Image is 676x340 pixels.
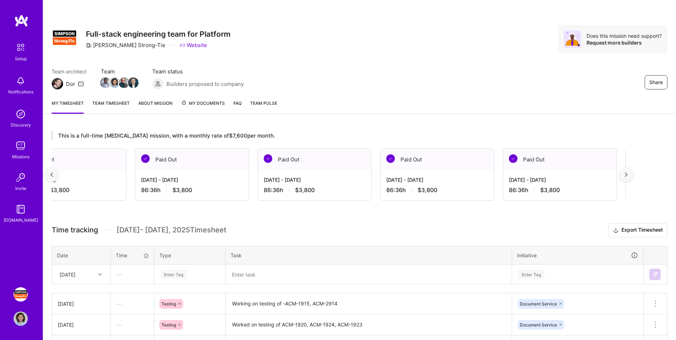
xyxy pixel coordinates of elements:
[509,154,517,163] img: Paid Out
[141,154,150,163] img: Paid Out
[13,40,28,55] img: setup
[14,139,28,153] img: teamwork
[14,287,28,302] img: Simpson Strong-Tie: Full-stack engineering team for Platform
[86,41,165,49] div: [PERSON_NAME] Strong-Tie
[608,223,667,237] button: Export Timesheet
[58,321,105,329] div: [DATE]
[226,294,511,314] textarea: Working on testing of -ACM-1915, ACM-2914
[233,99,242,114] a: FAQ
[166,80,244,88] span: Builders proposed to company
[60,271,76,278] div: [DATE]
[649,79,663,86] span: Share
[19,176,120,184] div: [DATE] - [DATE]
[15,55,27,62] div: Setup
[264,176,366,184] div: [DATE] - [DATE]
[50,172,53,177] img: left
[52,131,626,140] div: This is a full-time [MEDICAL_DATA] mission, with a monthly rate of $7,600 per month.
[625,172,628,177] img: right
[86,42,92,48] i: icon CompanyGray
[52,25,77,51] img: Company Logo
[386,154,395,163] img: Paid Out
[12,153,30,160] div: Missions
[226,315,511,335] textarea: Worked on testing of ACM-1920, ACM-1924, ACM-1923
[587,32,662,39] div: Does this mission need support?
[564,31,581,48] img: Avatar
[4,216,38,224] div: [DOMAIN_NAME]
[14,74,28,88] img: bell
[152,78,164,89] img: Builders proposed to company
[119,77,129,88] img: Team Member Avatar
[52,226,98,235] span: Time tracking
[181,99,225,107] span: My Documents
[101,77,110,89] a: Team Member Avatar
[128,77,139,88] img: Team Member Avatar
[135,149,249,170] div: Paid Out
[19,186,120,194] div: 86:36 h
[98,273,102,276] i: icon Chevron
[418,186,437,194] span: $3,800
[111,315,154,334] div: —
[15,185,26,192] div: Invite
[250,99,277,114] a: Team Pulse
[518,269,545,280] div: Enter Tag
[117,226,226,235] span: [DATE] - [DATE] , 2025 Timesheet
[172,186,192,194] span: $3,800
[52,246,111,264] th: Date
[14,107,28,121] img: discovery
[520,301,557,306] span: Document Service
[111,265,154,284] div: —
[110,77,119,89] a: Team Member Avatar
[92,99,130,114] a: Team timesheet
[129,77,138,89] a: Team Member Avatar
[14,311,28,326] img: User Avatar
[14,202,28,216] img: guide book
[100,77,111,88] img: Team Member Avatar
[50,186,69,194] span: $3,800
[258,149,371,170] div: Paid Out
[13,149,126,170] div: Paid Out
[152,68,244,75] span: Team status
[517,251,638,259] div: Initiative
[226,246,512,264] th: Task
[116,252,149,259] div: Time
[154,246,226,264] th: Type
[52,68,87,75] span: Team architect
[8,88,33,96] div: Notifications
[613,227,619,234] i: icon Download
[14,14,29,27] img: logo
[66,80,75,88] div: Dor
[160,269,187,280] div: Enter Tag
[11,121,31,129] div: Discovery
[14,170,28,185] img: Invite
[111,294,154,313] div: —
[509,176,611,184] div: [DATE] - [DATE]
[264,186,366,194] div: 86:36 h
[381,149,494,170] div: Paid Out
[109,77,120,88] img: Team Member Avatar
[652,272,658,277] img: Submit
[540,186,560,194] span: $3,800
[86,30,231,38] h3: Full-stack engineering team for Platform
[264,154,272,163] img: Paid Out
[587,39,662,46] div: Request more builders
[141,186,243,194] div: 86:36 h
[12,311,30,326] a: User Avatar
[101,68,138,75] span: Team
[645,75,667,89] button: Share
[509,186,611,194] div: 86:36 h
[181,99,225,114] a: My Documents
[52,78,63,89] img: Team Architect
[138,99,172,114] a: About Mission
[58,300,105,308] div: [DATE]
[250,101,277,106] span: Team Pulse
[78,81,84,87] i: icon Mail
[119,77,129,89] a: Team Member Avatar
[161,301,176,306] span: Testing
[520,322,557,328] span: Document Service
[503,149,616,170] div: Paid Out
[141,176,243,184] div: [DATE] - [DATE]
[12,287,30,302] a: Simpson Strong-Tie: Full-stack engineering team for Platform
[295,186,315,194] span: $3,800
[180,41,207,49] a: Website
[386,176,488,184] div: [DATE] - [DATE]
